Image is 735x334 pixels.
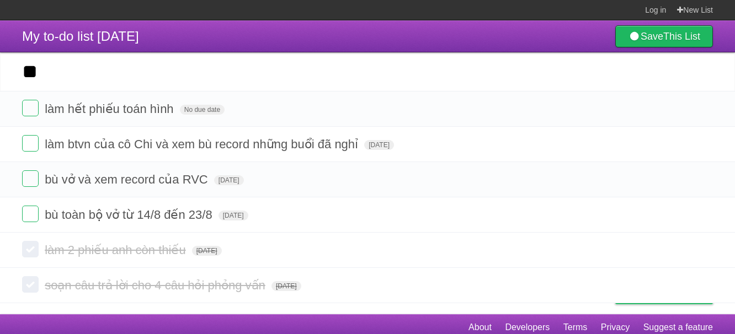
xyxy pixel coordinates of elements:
span: [DATE] [364,140,394,150]
a: SaveThis List [615,25,713,47]
label: Done [22,241,39,257]
span: bù toàn bộ vở từ 14/8 đến 23/8 [45,208,215,222]
label: Done [22,135,39,152]
label: Done [22,206,39,222]
span: [DATE] [214,175,244,185]
span: làm 2 phiếu anh còn thiếu [45,243,189,257]
span: My to-do list [DATE] [22,29,139,44]
span: No due date [180,105,225,115]
span: [DATE] [192,246,222,256]
span: Buy me a coffee [638,284,707,304]
label: Done [22,100,39,116]
b: This List [663,31,700,42]
label: Done [22,276,39,293]
label: Done [22,170,39,187]
span: [DATE] [219,211,248,220]
span: làm hết phiếu toán hình [45,102,176,116]
span: soạn câu trả lời cho 4 câu hỏi phỏng vấn [45,278,268,292]
span: bù vở và xem record của RVC [45,173,211,186]
span: làm btvn của cô Chi và xem bù record những buổi đã nghỉ [45,137,361,151]
span: [DATE] [271,281,301,291]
